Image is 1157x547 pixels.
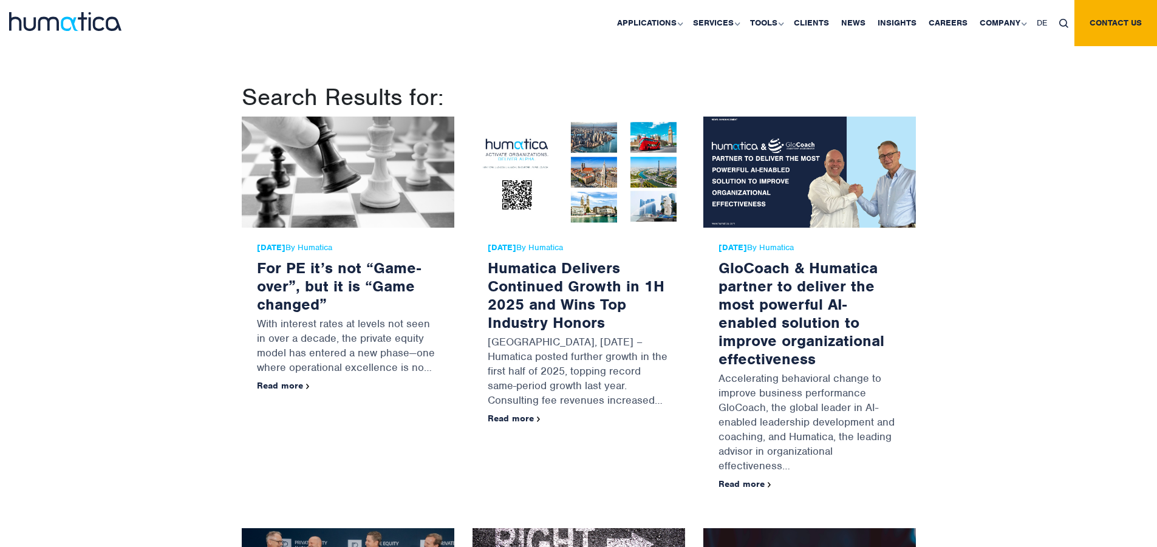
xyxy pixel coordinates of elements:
[9,12,121,31] img: logo
[1037,18,1047,28] span: DE
[718,258,884,369] a: GloCoach & Humatica partner to deliver the most powerful AI-enabled solution to improve organizat...
[257,243,439,253] span: By Humatica
[257,380,310,391] a: Read more
[488,413,541,424] a: Read more
[257,258,421,314] a: For PE it’s not “Game-over”, but it is “Game changed”
[768,482,771,488] img: arrowicon
[718,368,901,479] p: Accelerating behavioral change to improve business performance GloCoach, the global leader in AI-...
[537,416,541,422] img: arrowicon
[488,331,670,413] p: [GEOGRAPHIC_DATA], [DATE] – Humatica posted further growth in the first half of 2025, topping rec...
[718,242,747,253] strong: [DATE]
[703,117,916,228] img: GloCoach & Humatica partner to deliver the most powerful AI-enabled solution to improve organizat...
[242,117,454,228] img: For PE it’s not “Game-over”, but it is “Game changed”
[488,243,670,253] span: By Humatica
[257,313,439,381] p: With interest rates at levels not seen in over a decade, the private equity model has entered a n...
[1059,19,1068,28] img: search_icon
[473,117,685,228] img: Humatica Delivers Continued Growth in 1H 2025 and Wins Top Industry Honors
[306,384,310,389] img: arrowicon
[488,242,516,253] strong: [DATE]
[718,478,771,489] a: Read more
[488,258,664,332] a: Humatica Delivers Continued Growth in 1H 2025 and Wins Top Industry Honors
[257,242,285,253] strong: [DATE]
[718,243,901,253] span: By Humatica
[242,83,916,112] h1: Search Results for:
